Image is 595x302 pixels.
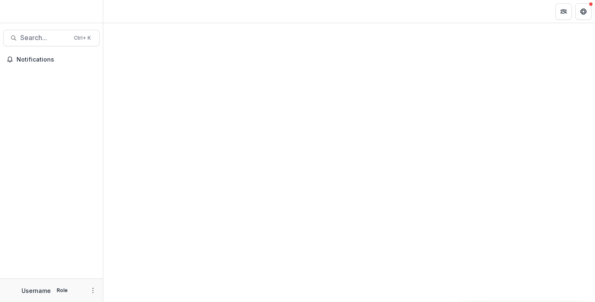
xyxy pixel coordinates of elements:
[555,3,572,20] button: Partners
[575,3,592,20] button: Get Help
[17,56,96,63] span: Notifications
[21,286,51,295] p: Username
[20,34,69,42] span: Search...
[107,5,142,17] nav: breadcrumb
[54,287,70,294] p: Role
[3,30,100,46] button: Search...
[72,33,93,43] div: Ctrl + K
[3,53,100,66] button: Notifications
[88,285,98,295] button: More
